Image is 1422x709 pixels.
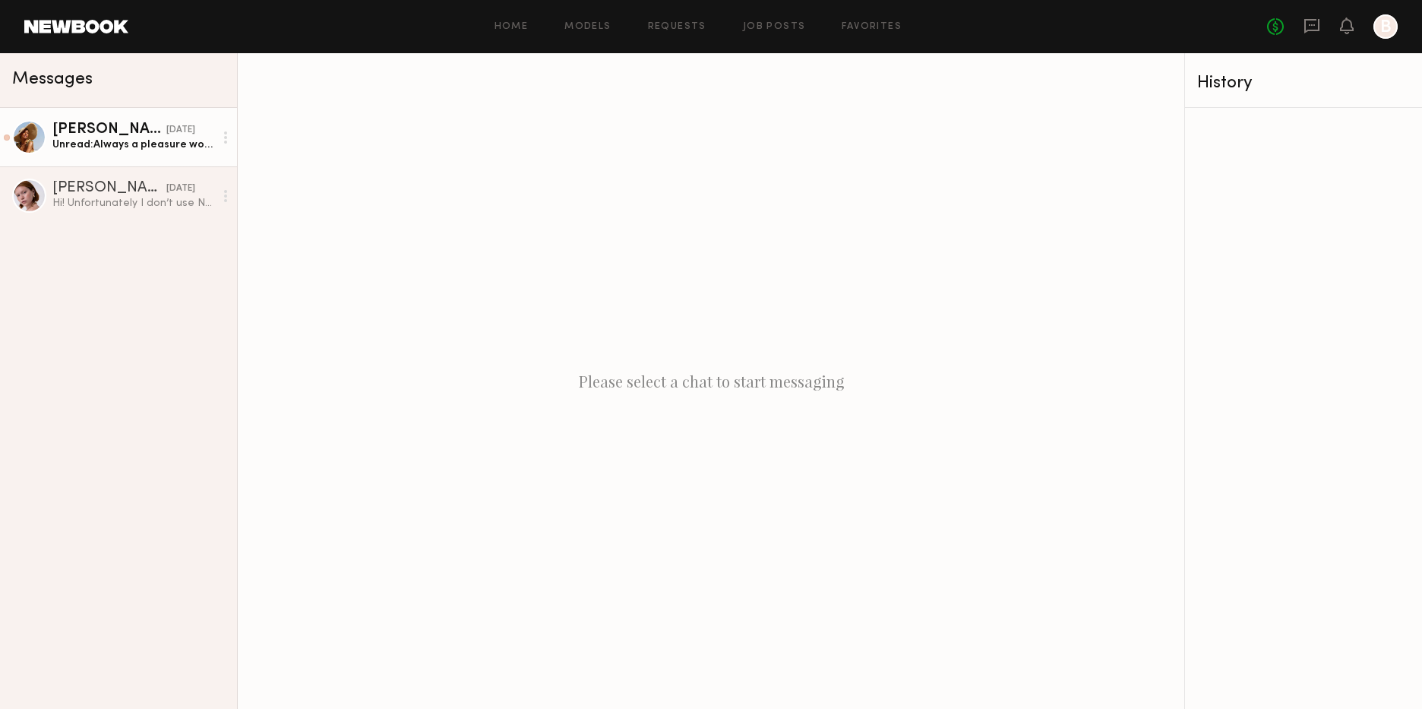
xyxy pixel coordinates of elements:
div: History [1197,74,1410,92]
div: Please select a chat to start messaging [238,53,1184,709]
div: [DATE] [166,123,195,138]
div: [DATE] [166,182,195,196]
a: B [1373,14,1398,39]
div: [PERSON_NAME] [52,181,166,196]
a: Models [564,22,611,32]
div: [PERSON_NAME] [52,122,166,138]
a: Job Posts [743,22,806,32]
a: Home [495,22,529,32]
span: Messages [12,71,93,88]
a: Favorites [842,22,902,32]
a: Requests [648,22,706,32]
div: Unread: Always a pleasure working with you as well. 🌹🙏🏽 Have an amazing weekend Thank you for the... [52,138,214,152]
div: Hi! Unfortunately I don’t use Newbook any more because I’m signed to an agency. If you’d like to ... [52,196,214,210]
